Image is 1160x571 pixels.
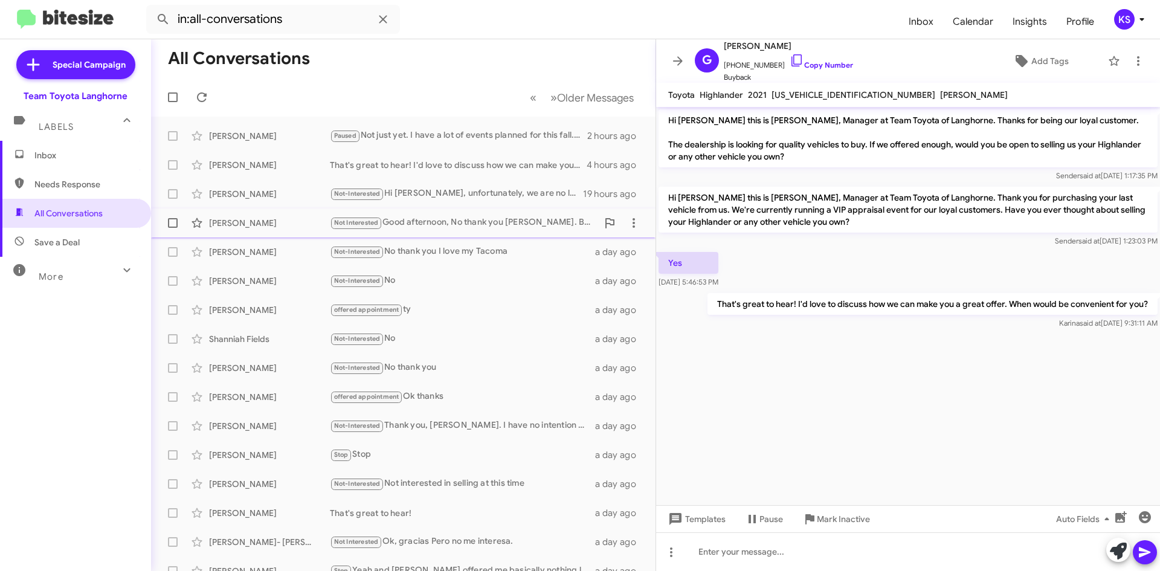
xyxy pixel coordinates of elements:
[330,535,595,549] div: Ok, gracias Pero no me interesa.
[700,89,743,100] span: Highlander
[595,275,646,287] div: a day ago
[209,420,330,432] div: [PERSON_NAME]
[530,90,536,105] span: «
[668,89,695,100] span: Toyota
[334,422,381,430] span: Not-Interested
[543,85,641,110] button: Next
[209,449,330,461] div: [PERSON_NAME]
[1080,171,1101,180] span: said at
[168,49,310,68] h1: All Conversations
[656,508,735,530] button: Templates
[817,508,870,530] span: Mark Inactive
[595,449,646,461] div: a day ago
[39,121,74,132] span: Labels
[1031,50,1069,72] span: Add Tags
[702,51,712,70] span: G
[724,71,853,83] span: Buyback
[659,252,718,274] p: Yes
[978,50,1102,72] button: Add Tags
[330,245,595,259] div: No thank you I love my Tacoma
[16,50,135,79] a: Special Campaign
[557,91,634,105] span: Older Messages
[1059,318,1158,327] span: Karina [DATE] 9:31:11 AM
[330,274,595,288] div: No
[759,508,783,530] span: Pause
[943,4,1003,39] a: Calendar
[330,448,595,462] div: Stop
[209,304,330,316] div: [PERSON_NAME]
[334,364,381,372] span: Not-Interested
[334,190,381,198] span: Not-Interested
[659,277,718,286] span: [DATE] 5:46:53 PM
[53,59,126,71] span: Special Campaign
[595,507,646,519] div: a day ago
[793,508,880,530] button: Mark Inactive
[330,477,595,491] div: Not interested in selling at this time
[334,248,381,256] span: Not-Interested
[659,187,1158,233] p: Hi [PERSON_NAME] this is [PERSON_NAME], Manager at Team Toyota of Langhorne. Thank you for purcha...
[659,109,1158,167] p: Hi [PERSON_NAME] this is [PERSON_NAME], Manager at Team Toyota of Langhorne. Thanks for being our...
[34,207,103,219] span: All Conversations
[1114,9,1135,30] div: KS
[330,332,595,346] div: No
[1003,4,1057,39] a: Insights
[34,236,80,248] span: Save a Deal
[587,159,646,171] div: 4 hours ago
[587,130,646,142] div: 2 hours ago
[595,362,646,374] div: a day ago
[330,129,587,143] div: Not just yet. I have a lot of events planned for this fall. Maybe next Spring I'll be ready.
[209,275,330,287] div: [PERSON_NAME]
[334,306,399,314] span: offered appointment
[940,89,1008,100] span: [PERSON_NAME]
[334,219,379,227] span: Not Interested
[1057,4,1104,39] a: Profile
[334,451,349,459] span: Stop
[330,187,583,201] div: Hi [PERSON_NAME], unfortunately, we are no longer living in the area.
[330,361,595,375] div: No thank you
[330,216,598,230] div: Good afternoon, No thank you [PERSON_NAME]. Be in touch in a years time maybe for my wife's suv
[1080,318,1101,327] span: said at
[330,507,595,519] div: That's great to hear!
[1056,171,1158,180] span: Sender [DATE] 1:17:35 PM
[1046,508,1124,530] button: Auto Fields
[595,536,646,548] div: a day ago
[595,304,646,316] div: a day ago
[595,246,646,258] div: a day ago
[1104,9,1147,30] button: KS
[209,391,330,403] div: [PERSON_NAME]
[39,271,63,282] span: More
[899,4,943,39] a: Inbox
[748,89,767,100] span: 2021
[24,90,127,102] div: Team Toyota Langhorne
[595,420,646,432] div: a day ago
[790,60,853,69] a: Copy Number
[523,85,544,110] button: Previous
[34,149,137,161] span: Inbox
[583,188,646,200] div: 19 hours ago
[550,90,557,105] span: »
[146,5,400,34] input: Search
[209,507,330,519] div: [PERSON_NAME]
[334,335,381,343] span: Not-Interested
[1056,508,1114,530] span: Auto Fields
[334,480,381,488] span: Not-Interested
[209,333,330,345] div: Shanniah Fields
[209,130,330,142] div: [PERSON_NAME]
[209,362,330,374] div: [PERSON_NAME]
[330,419,595,433] div: Thank you, [PERSON_NAME]. I have no intention of selling my car at present.
[707,293,1158,315] p: That's great to hear! I'd love to discuss how we can make you a great offer. When would be conven...
[1055,236,1158,245] span: Sender [DATE] 1:23:03 PM
[330,303,595,317] div: ty
[1078,236,1100,245] span: said at
[34,178,137,190] span: Needs Response
[334,132,356,140] span: Paused
[735,508,793,530] button: Pause
[334,538,379,546] span: Not Interested
[330,390,595,404] div: Ok thanks
[334,393,399,401] span: offered appointment
[595,333,646,345] div: a day ago
[209,217,330,229] div: [PERSON_NAME]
